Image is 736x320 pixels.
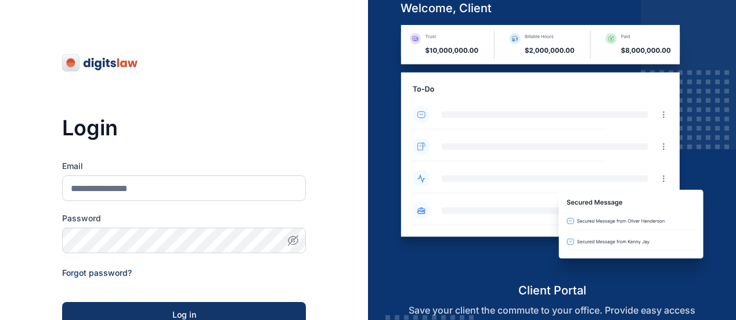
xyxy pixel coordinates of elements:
label: Email [62,160,306,172]
h3: Login [62,116,306,139]
img: client-portal [391,25,713,282]
h5: client portal [391,282,713,299]
img: digitslaw-logo [62,53,139,72]
label: Password [62,213,306,224]
a: Forgot password? [62,268,132,278]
